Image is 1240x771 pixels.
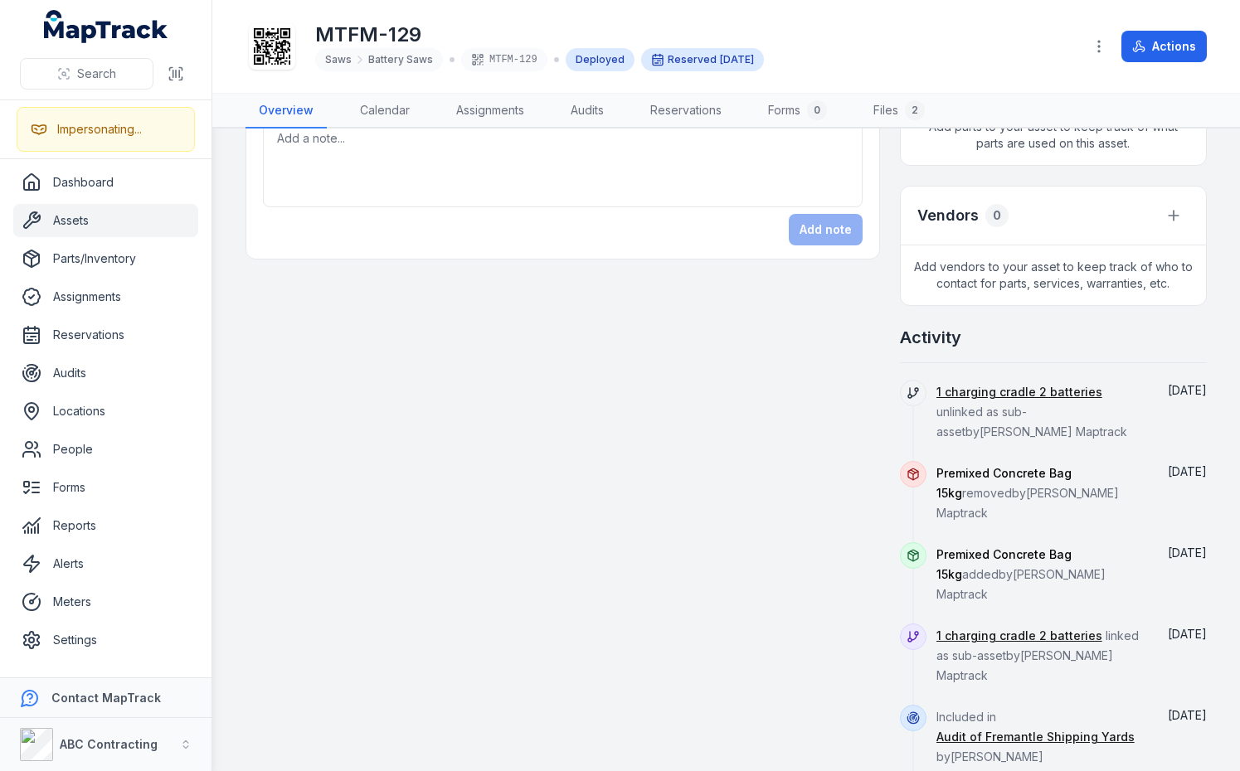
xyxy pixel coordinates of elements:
button: Actions [1121,31,1207,62]
time: 18/09/2025, 4:53:51 pm [1168,708,1207,722]
span: Add vendors to your asset to keep track of who to contact for parts, services, warranties, etc. [901,245,1206,305]
h3: Vendors [917,204,979,227]
a: Audit of Fremantle Shipping Yards [936,729,1135,745]
a: Assignments [13,280,198,313]
a: Assets [13,204,198,237]
div: Reserved [641,48,764,71]
a: Forms [13,471,198,504]
a: Assignments [443,94,537,128]
a: Reports [13,509,198,542]
a: 1 charging cradle 2 batteries [936,384,1102,400]
span: linked as sub-asset by [PERSON_NAME] Maptrack [936,628,1139,682]
span: removed by [PERSON_NAME] Maptrack [936,466,1119,520]
a: Reservations [637,94,735,128]
h2: Activity [900,326,961,349]
span: unlinked as sub-asset by [PERSON_NAME] Maptrack [936,385,1127,439]
span: [DATE] [720,53,754,65]
strong: ABC Contracting [60,737,158,751]
a: Audits [13,356,198,390]
h1: MTFM-129 [315,22,764,48]
a: Forms0 [755,94,840,128]
a: Alerts [13,547,198,580]
a: Dashboard [13,166,198,199]
span: Premixed Concrete Bag 15kg [936,547,1072,581]
time: 02/10/2025, 2:01:57 am [1168,464,1207,478]
span: Battery Saws [368,53,433,66]
a: Reservations [13,318,198,352]
a: 1 charging cradle 2 batteries [936,628,1102,644]
span: [DATE] [1168,383,1207,397]
a: Locations [13,395,198,428]
a: Calendar [347,94,423,128]
a: Meters [13,585,198,618]
time: 22/09/2025, 11:00:00 am [720,53,754,66]
div: 0 [807,100,827,120]
button: Search [20,58,153,90]
span: [DATE] [1168,546,1207,560]
span: added by [PERSON_NAME] Maptrack [936,547,1106,601]
a: Audits [557,94,617,128]
div: 0 [985,204,1009,227]
strong: Contact MapTrack [51,691,161,705]
span: Included in by [PERSON_NAME] [936,710,1135,764]
span: Search [77,65,116,82]
span: Saws [325,53,352,66]
a: Parts/Inventory [13,242,198,275]
span: Add parts to your asset to keep track of what parts are used on this asset. [901,105,1206,165]
a: MapTrack [44,10,168,43]
time: 02/10/2025, 2:02:03 am [1168,383,1207,397]
div: Deployed [566,48,635,71]
span: [DATE] [1168,627,1207,641]
div: Impersonating... [57,121,142,138]
div: MTFM-129 [461,48,547,71]
span: [DATE] [1168,464,1207,478]
time: 02/10/2025, 2:01:37 am [1168,546,1207,560]
span: [DATE] [1168,708,1207,722]
span: Premixed Concrete Bag 15kg [936,466,1072,500]
time: 02/10/2025, 2:01:12 am [1168,627,1207,641]
a: Overview [246,94,327,128]
a: Files2 [860,94,938,128]
a: People [13,433,198,466]
a: Settings [13,623,198,657]
div: 2 [905,100,925,120]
